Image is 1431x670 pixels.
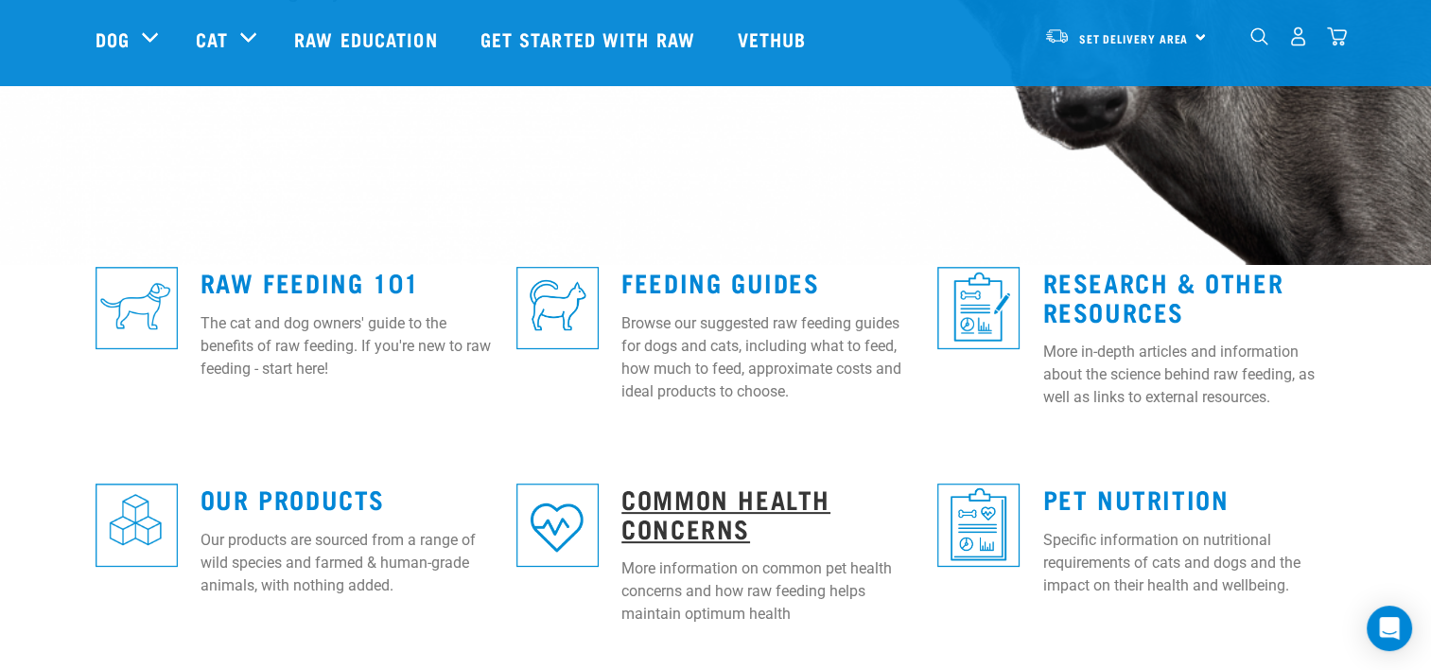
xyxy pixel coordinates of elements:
a: Raw Education [275,1,461,77]
img: re-icons-healthcheck3-sq-blue.png [937,484,1020,566]
p: Specific information on nutritional requirements of cats and dogs and the impact on their health ... [1042,529,1335,597]
img: re-icons-cubes2-sq-blue.png [96,484,178,566]
a: Vethub [719,1,830,77]
p: The cat and dog owners' guide to the benefits of raw feeding. If you're new to raw feeding - star... [201,312,494,380]
img: re-icons-cat2-sq-blue.png [516,267,599,349]
a: Dog [96,25,130,53]
p: More in-depth articles and information about the science behind raw feeding, as well as links to ... [1042,341,1335,409]
p: Our products are sourced from a range of wild species and farmed & human-grade animals, with noth... [201,529,494,597]
a: Research & Other Resources [1042,274,1283,318]
a: Pet Nutrition [1042,491,1229,505]
img: re-icons-dog3-sq-blue.png [96,267,178,349]
a: Our Products [201,491,385,505]
img: home-icon-1@2x.png [1250,27,1268,45]
a: Get started with Raw [462,1,719,77]
span: Set Delivery Area [1079,35,1189,42]
a: Common Health Concerns [621,491,830,535]
img: home-icon@2x.png [1327,26,1347,46]
img: re-icons-healthcheck1-sq-blue.png [937,267,1020,349]
p: More information on common pet health concerns and how raw feeding helps maintain optimum health [621,557,915,626]
img: re-icons-heart-sq-blue.png [516,484,599,566]
a: Cat [196,25,228,53]
a: Raw Feeding 101 [201,274,420,289]
img: user.png [1288,26,1308,46]
a: Feeding Guides [621,274,819,289]
div: Open Intercom Messenger [1367,606,1412,651]
img: van-moving.png [1044,27,1070,44]
p: Browse our suggested raw feeding guides for dogs and cats, including what to feed, how much to fe... [621,312,915,403]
